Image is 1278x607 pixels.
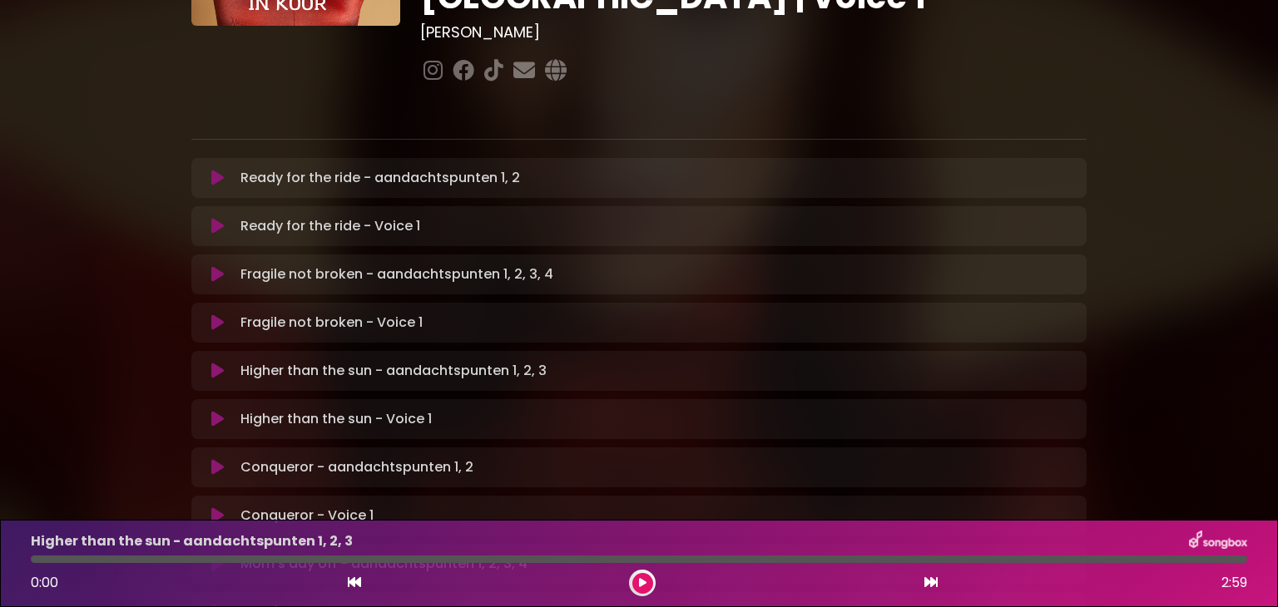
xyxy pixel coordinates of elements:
[240,409,432,429] p: Higher than the sun - Voice 1
[1221,573,1247,593] span: 2:59
[420,23,1087,42] h3: [PERSON_NAME]
[240,506,374,526] p: Conqueror - Voice 1
[31,573,58,592] span: 0:00
[240,313,423,333] p: Fragile not broken - Voice 1
[31,531,353,551] p: Higher than the sun - aandachtspunten 1, 2, 3
[240,216,420,236] p: Ready for the ride - Voice 1
[240,168,520,188] p: Ready for the ride - aandachtspunten 1, 2
[240,457,473,477] p: Conqueror - aandachtspunten 1, 2
[240,264,553,284] p: Fragile not broken - aandachtspunten 1, 2, 3, 4
[1189,531,1247,552] img: songbox-logo-white.png
[240,361,547,381] p: Higher than the sun - aandachtspunten 1, 2, 3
